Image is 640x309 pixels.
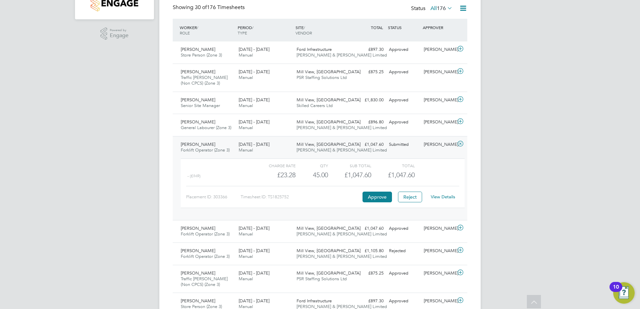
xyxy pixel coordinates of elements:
[239,253,253,259] span: Manual
[421,139,456,150] div: [PERSON_NAME]
[239,125,253,130] span: Manual
[239,298,269,304] span: [DATE] - [DATE]
[252,162,296,170] div: Charge rate
[297,46,332,52] span: Ford Infrastructure
[411,4,454,13] div: Status
[351,296,386,307] div: £897.30
[297,69,361,75] span: Mill View, [GEOGRAPHIC_DATA]
[239,69,269,75] span: [DATE] - [DATE]
[351,139,386,150] div: £1,047.60
[351,95,386,106] div: £1,830.00
[110,33,129,38] span: Engage
[328,162,371,170] div: Sub Total
[297,253,387,259] span: [PERSON_NAME] & [PERSON_NAME] Limited
[181,46,215,52] span: [PERSON_NAME]
[431,194,455,200] a: View Details
[252,170,296,181] div: £23.28
[351,245,386,256] div: £1,105.80
[296,170,328,181] div: 45.00
[351,117,386,128] div: £896.80
[173,4,246,11] div: Showing
[181,147,230,153] span: Forklift Operator (Zone 3)
[437,5,446,12] span: 176
[297,298,332,304] span: Ford Infrastructure
[181,276,228,287] span: Traffic [PERSON_NAME] (Non CPCS) (Zone 3)
[181,125,231,130] span: General Labourer (Zone 3)
[386,296,421,307] div: Approved
[195,4,245,11] span: 176 Timesheets
[421,117,456,128] div: [PERSON_NAME]
[297,52,387,58] span: [PERSON_NAME] & [PERSON_NAME] Limited
[328,170,371,181] div: £1,047.60
[178,21,236,39] div: WORKER
[386,67,421,78] div: Approved
[239,119,269,125] span: [DATE] - [DATE]
[181,97,215,103] span: [PERSON_NAME]
[239,231,253,237] span: Manual
[421,67,456,78] div: [PERSON_NAME]
[239,147,253,153] span: Manual
[613,287,619,296] div: 10
[386,95,421,106] div: Approved
[386,44,421,55] div: Approved
[430,5,453,12] label: All
[297,141,361,147] span: Mill View, [GEOGRAPHIC_DATA]
[181,248,215,253] span: [PERSON_NAME]
[421,245,456,256] div: [PERSON_NAME]
[371,25,383,30] span: TOTAL
[297,276,347,282] span: PSR Staffing Solutions Ltd
[386,139,421,150] div: Submitted
[351,268,386,279] div: £875.25
[239,75,253,80] span: Manual
[181,225,215,231] span: [PERSON_NAME]
[421,223,456,234] div: [PERSON_NAME]
[181,69,215,75] span: [PERSON_NAME]
[421,21,456,33] div: APPROVER
[297,231,387,237] span: [PERSON_NAME] & [PERSON_NAME] Limited
[239,141,269,147] span: [DATE] - [DATE]
[371,162,414,170] div: Total
[187,174,201,178] span: - (£/HR)
[186,192,241,202] div: Placement ID: 303366
[252,25,253,30] span: /
[297,75,347,80] span: PSR Staffing Solutions Ltd
[351,223,386,234] div: £1,047.60
[180,30,190,35] span: ROLE
[181,75,228,86] span: Traffic [PERSON_NAME] (Non CPCS) (Zone 3)
[197,25,198,30] span: /
[351,44,386,55] div: £897.30
[386,245,421,256] div: Rejected
[239,270,269,276] span: [DATE] - [DATE]
[421,268,456,279] div: [PERSON_NAME]
[297,248,361,253] span: Mill View, [GEOGRAPHIC_DATA]
[421,296,456,307] div: [PERSON_NAME]
[236,21,294,39] div: PERIOD
[386,21,421,33] div: STATUS
[294,21,352,39] div: SITE
[296,162,328,170] div: QTY
[239,46,269,52] span: [DATE] - [DATE]
[297,225,361,231] span: Mill View, [GEOGRAPHIC_DATA]
[181,52,222,58] span: Store Person (Zone 3)
[181,103,220,108] span: Senior Site Manager
[297,119,361,125] span: Mill View, [GEOGRAPHIC_DATA]
[181,270,215,276] span: [PERSON_NAME]
[363,192,392,202] button: Approve
[297,103,333,108] span: Skilled Careers Ltd
[181,298,215,304] span: [PERSON_NAME]
[239,52,253,58] span: Manual
[181,231,230,237] span: Forklift Operator (Zone 3)
[241,192,361,202] div: Timesheet ID: TS1825752
[421,95,456,106] div: [PERSON_NAME]
[297,270,361,276] span: Mill View, [GEOGRAPHIC_DATA]
[181,253,230,259] span: Forklift Operator (Zone 3)
[181,141,215,147] span: [PERSON_NAME]
[239,276,253,282] span: Manual
[239,248,269,253] span: [DATE] - [DATE]
[388,171,415,179] span: £1,047.60
[297,147,387,153] span: [PERSON_NAME] & [PERSON_NAME] Limited
[613,282,635,304] button: Open Resource Center, 10 new notifications
[238,30,247,35] span: TYPE
[351,67,386,78] div: £875.25
[304,25,305,30] span: /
